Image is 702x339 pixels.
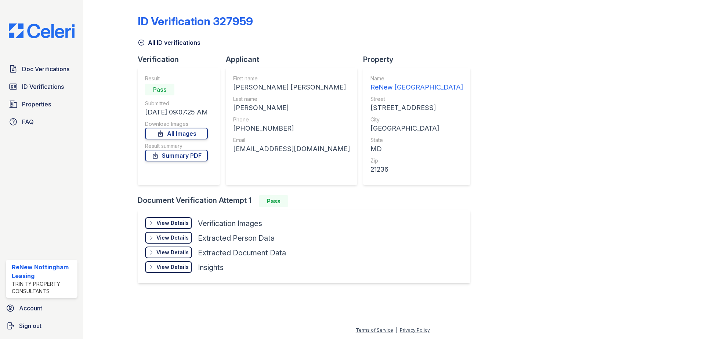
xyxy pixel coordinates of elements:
span: FAQ [22,117,34,126]
div: City [370,116,463,123]
div: [DATE] 09:07:25 AM [145,107,208,117]
a: Name ReNew [GEOGRAPHIC_DATA] [370,75,463,92]
a: ID Verifications [6,79,77,94]
a: Sign out [3,318,80,333]
div: [STREET_ADDRESS] [370,103,463,113]
div: [PHONE_NUMBER] [233,123,350,134]
div: Phone [233,116,350,123]
div: Zip [370,157,463,164]
a: Account [3,301,80,316]
div: Insights [198,262,224,273]
div: Property [363,54,476,65]
img: CE_Logo_Blue-a8612792a0a2168367f1c8372b55b34899dd931a85d93a1a3d3e32e68fde9ad4.png [3,23,80,38]
div: View Details [156,249,189,256]
div: View Details [156,219,189,227]
span: Doc Verifications [22,65,69,73]
div: MD [370,144,463,154]
div: Extracted Person Data [198,233,275,243]
div: ReNew Nottingham Leasing [12,263,75,280]
div: ReNew [GEOGRAPHIC_DATA] [370,82,463,92]
a: Terms of Service [356,327,393,333]
div: Download Images [145,120,208,128]
a: All Images [145,128,208,139]
span: Account [19,304,42,313]
div: Extracted Document Data [198,248,286,258]
div: [GEOGRAPHIC_DATA] [370,123,463,134]
div: Pass [145,84,174,95]
div: Verification Images [198,218,262,229]
div: ID Verification 327959 [138,15,253,28]
a: Summary PDF [145,150,208,161]
div: Pass [259,195,288,207]
div: [PERSON_NAME] [233,103,350,113]
div: Name [370,75,463,82]
div: Result [145,75,208,82]
a: Properties [6,97,77,112]
div: State [370,136,463,144]
a: FAQ [6,114,77,129]
div: [EMAIL_ADDRESS][DOMAIN_NAME] [233,144,350,154]
div: First name [233,75,350,82]
div: Result summary [145,142,208,150]
div: Verification [138,54,226,65]
a: Doc Verifications [6,62,77,76]
div: View Details [156,263,189,271]
div: Trinity Property Consultants [12,280,75,295]
div: Applicant [226,54,363,65]
a: All ID verifications [138,38,200,47]
div: Street [370,95,463,103]
span: Properties [22,100,51,109]
span: ID Verifications [22,82,64,91]
div: [PERSON_NAME] [PERSON_NAME] [233,82,350,92]
div: Last name [233,95,350,103]
div: Submitted [145,100,208,107]
div: Email [233,136,350,144]
div: 21236 [370,164,463,175]
a: Privacy Policy [400,327,430,333]
span: Sign out [19,321,41,330]
div: View Details [156,234,189,241]
div: | [396,327,397,333]
div: Document Verification Attempt 1 [138,195,476,207]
